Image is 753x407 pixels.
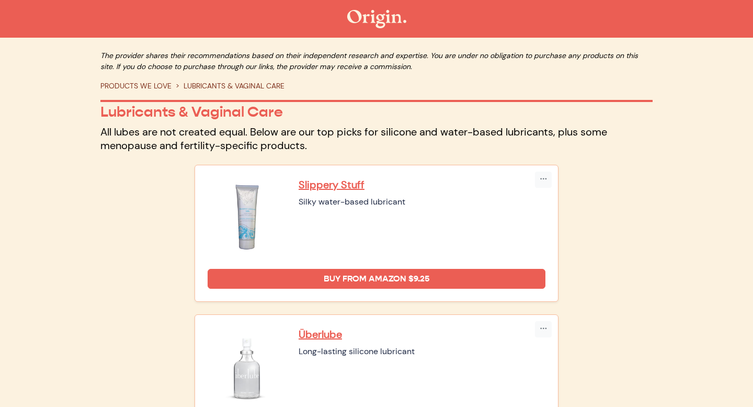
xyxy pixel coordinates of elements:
img: Überlube [208,327,286,406]
img: The Origin Shop [347,10,406,28]
div: Long-lasting silicone lubricant [299,345,545,358]
a: Buy from Amazon $9.25 [208,269,545,289]
p: All lubes are not created equal. Below are our top picks for silicone and water-based lubricants,... [100,125,653,152]
a: PRODUCTS WE LOVE [100,81,172,91]
p: Lubricants & Vaginal Care [100,103,653,121]
p: The provider shares their recommendations based on their independent research and expertise. You ... [100,50,653,72]
a: Überlube [299,327,545,341]
li: LUBRICANTS & VAGINAL CARE [172,81,284,92]
div: Silky water-based lubricant [299,196,545,208]
a: Slippery Stuff [299,178,545,191]
img: Slippery Stuff [208,178,286,256]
